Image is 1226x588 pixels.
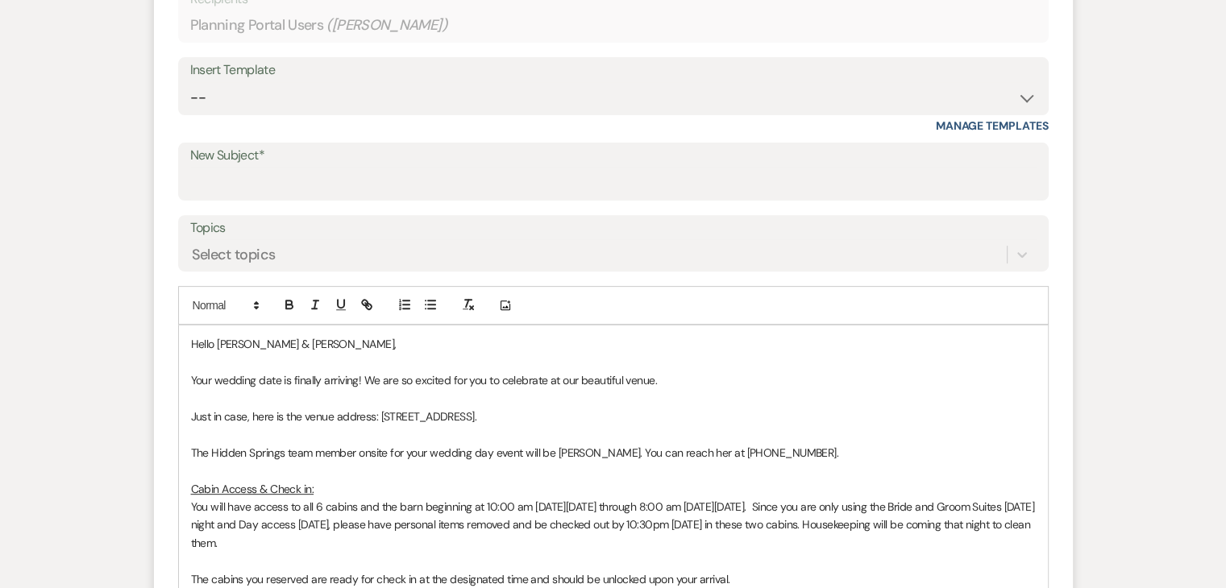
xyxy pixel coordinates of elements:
[192,244,276,266] div: Select topics
[190,59,1037,82] div: Insert Template
[191,373,657,387] span: Your wedding date is finally arriving! We are so excited for you to celebrate at our beautiful ve...
[191,409,477,424] span: Just in case, here is the venue address: [STREET_ADDRESS].
[936,118,1049,133] a: Manage Templates
[190,217,1037,240] label: Topics
[191,337,397,351] span: Hello [PERSON_NAME] & [PERSON_NAME],
[191,445,839,460] span: The Hidden Springs team member onsite for your wedding day event will be [PERSON_NAME]. You can r...
[191,572,730,586] span: The cabins you reserved are ready for check in at the designated time and should be unlocked upon...
[326,14,447,36] span: ( [PERSON_NAME] )
[190,144,1037,168] label: New Subject*
[191,499,1037,550] span: You will have access to all 6 cabins and the barn beginning at 10:00 am [DATE][DATE] through 8:00...
[190,10,1037,41] div: Planning Portal Users
[191,482,314,496] u: Cabin Access & Check in:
